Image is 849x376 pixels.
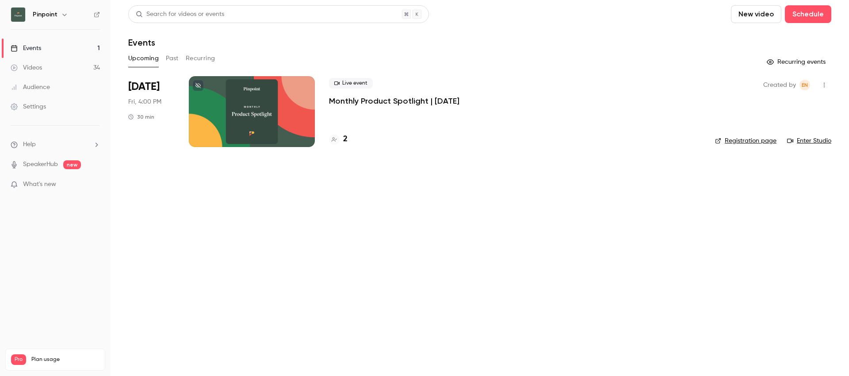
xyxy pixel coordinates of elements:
[166,51,179,66] button: Past
[329,133,348,145] a: 2
[343,133,348,145] h4: 2
[128,80,160,94] span: [DATE]
[31,356,99,363] span: Plan usage
[799,80,810,90] span: Emily Newton-Smith
[802,80,808,90] span: EN
[11,44,41,53] div: Events
[731,5,781,23] button: New video
[11,354,26,365] span: Pro
[128,37,155,48] h1: Events
[23,180,56,189] span: What's new
[33,10,57,19] h6: Pinpoint
[11,8,25,22] img: Pinpoint
[763,55,831,69] button: Recurring events
[785,5,831,23] button: Schedule
[63,160,81,169] span: new
[128,51,159,66] button: Upcoming
[11,63,42,72] div: Videos
[329,78,373,89] span: Live event
[11,83,50,92] div: Audience
[186,51,215,66] button: Recurring
[329,96,459,106] a: Monthly Product Spotlight | [DATE]
[715,136,776,145] a: Registration page
[23,160,58,169] a: SpeakerHub
[89,181,100,189] iframe: Noticeable Trigger
[11,102,46,111] div: Settings
[128,76,175,147] div: Oct 17 Fri, 4:00 PM (Europe/London)
[763,80,796,90] span: Created by
[23,140,36,149] span: Help
[128,97,161,106] span: Fri, 4:00 PM
[787,136,831,145] a: Enter Studio
[136,10,224,19] div: Search for videos or events
[128,113,154,120] div: 30 min
[11,140,100,149] li: help-dropdown-opener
